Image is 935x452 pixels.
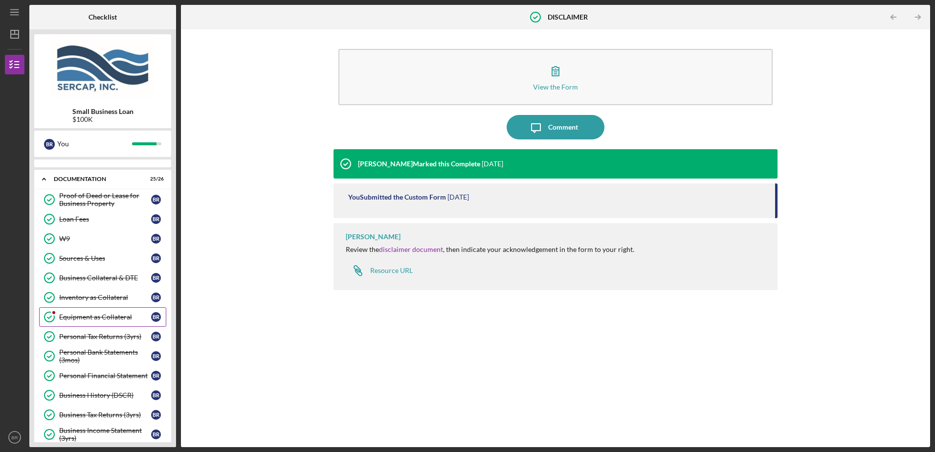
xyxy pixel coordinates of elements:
img: Product logo [34,39,171,98]
a: Sources & UsesBR [39,249,166,268]
div: View the Form [533,83,578,90]
a: Loan FeesBR [39,209,166,229]
div: B R [151,195,161,204]
div: B R [151,253,161,263]
div: B R [151,410,161,420]
div: B R [151,351,161,361]
a: Proof of Deed or Lease for Business PropertyBR [39,190,166,209]
div: B R [151,312,161,322]
a: W9BR [39,229,166,249]
a: disclaimer document [379,245,443,253]
a: Equipment as CollateralBR [39,307,166,327]
div: B R [151,429,161,439]
a: Personal Bank Statements (3mos)BR [39,346,166,366]
div: B R [151,332,161,341]
div: Resource URL [370,267,413,274]
div: Documentation [54,176,139,182]
div: Personal Bank Statements (3mos) [59,348,151,364]
div: [PERSON_NAME] [346,233,401,241]
div: Inventory as Collateral [59,294,151,301]
div: Business Tax Returns (3yrs) [59,411,151,419]
a: Business Tax Returns (3yrs)BR [39,405,166,425]
button: Comment [507,115,604,139]
div: Business Income Statement (3yrs) [59,427,151,442]
div: 25 / 26 [146,176,164,182]
div: Review the , then indicate your acknowledgement in the form to your right. [346,246,634,253]
div: B R [151,214,161,224]
div: B R [151,390,161,400]
a: Personal Financial StatementBR [39,366,166,385]
div: Sources & Uses [59,254,151,262]
b: Small Business Loan [72,108,134,115]
div: $100K [72,115,134,123]
a: Personal Tax Returns (3yrs)BR [39,327,166,346]
div: Business Collateral & DTE [59,274,151,282]
div: B R [151,273,161,283]
div: B R [44,139,55,150]
div: W9 [59,235,151,243]
div: [PERSON_NAME] Marked this Complete [358,160,480,168]
time: 2025-06-05 15:01 [482,160,503,168]
div: Personal Tax Returns (3yrs) [59,333,151,340]
button: View the Form [338,49,772,105]
div: B R [151,234,161,244]
div: Loan Fees [59,215,151,223]
div: Business History (DSCR) [59,391,151,399]
div: Personal Financial Statement [59,372,151,380]
b: DISCLAIMER [548,13,588,21]
time: 2025-06-02 19:02 [447,193,469,201]
div: B R [151,371,161,381]
div: Proof of Deed or Lease for Business Property [59,192,151,207]
div: B R [151,293,161,302]
a: Inventory as CollateralBR [39,288,166,307]
a: Business Income Statement (3yrs)BR [39,425,166,444]
a: Business History (DSCR)BR [39,385,166,405]
div: You Submitted the Custom Form [348,193,446,201]
b: Checklist [89,13,117,21]
div: Comment [548,115,578,139]
div: You [57,136,132,152]
a: Business Collateral & DTEBR [39,268,166,288]
div: Equipment as Collateral [59,313,151,321]
a: Resource URL [346,261,413,280]
text: BR [11,435,18,440]
button: BR [5,428,24,447]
